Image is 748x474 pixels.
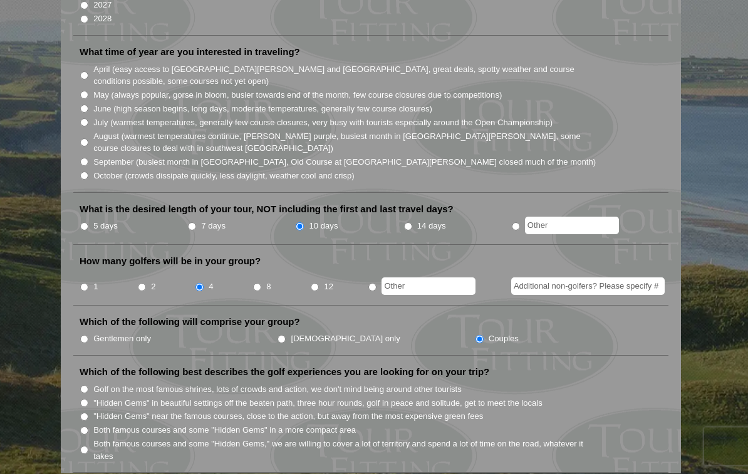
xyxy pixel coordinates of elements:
label: "Hidden Gems" near the famous courses, close to the action, but away from the most expensive gree... [93,411,483,423]
input: Additional non-golfers? Please specify # [511,278,665,296]
label: Golf on the most famous shrines, lots of crowds and action, we don't mind being around other tour... [93,384,462,396]
label: Both famous courses and some "Hidden Gems" in a more compact area [93,425,356,437]
label: Both famous courses and some "Hidden Gems," we are willing to cover a lot of territory and spend ... [93,438,597,463]
label: 2 [151,281,155,294]
label: Which of the following best describes the golf experiences you are looking for on your trip? [80,366,489,379]
label: 1 [93,281,98,294]
label: 7 days [201,220,226,233]
label: 2028 [93,13,112,26]
input: Other [382,278,475,296]
label: What is the desired length of your tour, NOT including the first and last travel days? [80,204,454,216]
label: How many golfers will be in your group? [80,255,261,268]
label: 8 [266,281,271,294]
label: 12 [324,281,333,294]
label: July (warmest temperatures, generally few course closures, very busy with tourists especially aro... [93,117,553,130]
label: Couples [489,333,519,346]
label: September (busiest month in [GEOGRAPHIC_DATA], Old Course at [GEOGRAPHIC_DATA][PERSON_NAME] close... [93,157,596,169]
label: [DEMOGRAPHIC_DATA] only [291,333,400,346]
label: What time of year are you interested in traveling? [80,46,300,59]
label: May (always popular, gorse in bloom, busier towards end of the month, few course closures due to ... [93,90,502,102]
label: June (high season begins, long days, moderate temperatures, generally few course closures) [93,103,432,116]
label: 10 days [309,220,338,233]
label: "Hidden Gems" in beautiful settings off the beaten path, three hour rounds, golf in peace and sol... [93,398,543,410]
label: 5 days [93,220,118,233]
label: April (easy access to [GEOGRAPHIC_DATA][PERSON_NAME] and [GEOGRAPHIC_DATA], great deals, spotty w... [93,64,597,88]
label: Gentlemen only [93,333,151,346]
label: 14 days [417,220,446,233]
label: October (crowds dissipate quickly, less daylight, weather cool and crisp) [93,170,355,183]
label: 4 [209,281,213,294]
label: Which of the following will comprise your group? [80,316,300,329]
label: August (warmest temperatures continue, [PERSON_NAME] purple, busiest month in [GEOGRAPHIC_DATA][P... [93,131,597,155]
input: Other [525,217,619,235]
